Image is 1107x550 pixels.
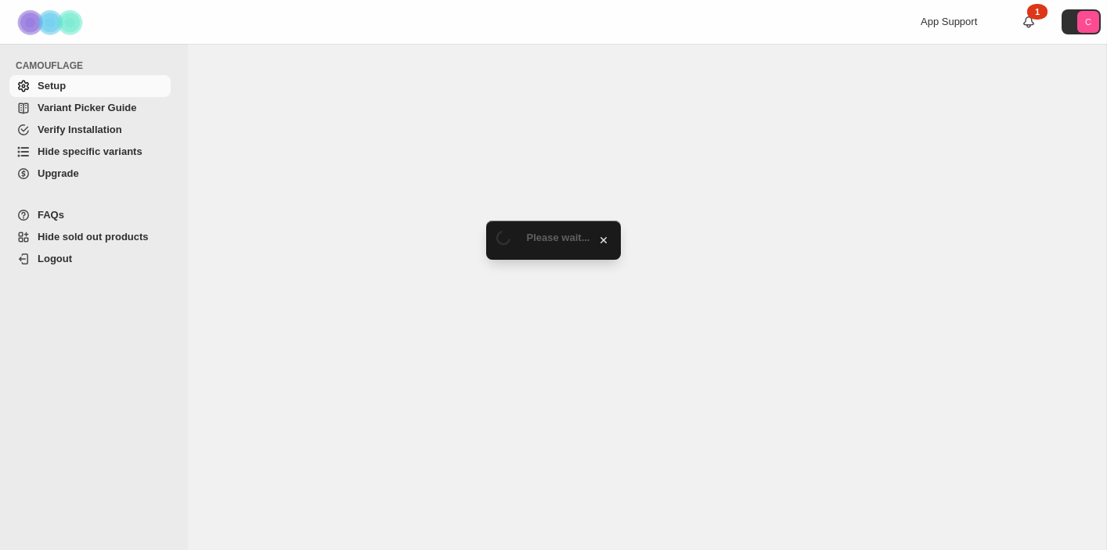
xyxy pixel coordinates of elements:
a: Setup [9,75,171,97]
a: Upgrade [9,163,171,185]
span: Avatar with initials C [1077,11,1099,33]
button: Avatar with initials C [1062,9,1101,34]
span: Hide specific variants [38,146,142,157]
img: Camouflage [13,1,91,44]
div: 1 [1027,4,1048,20]
text: C [1085,17,1091,27]
a: Logout [9,248,171,270]
span: Variant Picker Guide [38,102,136,113]
a: Hide specific variants [9,141,171,163]
span: Logout [38,253,72,264]
span: CAMOUFLAGE [16,59,177,72]
a: Verify Installation [9,119,171,141]
a: Variant Picker Guide [9,97,171,119]
span: FAQs [38,209,64,221]
span: Hide sold out products [38,231,149,243]
a: Hide sold out products [9,226,171,248]
span: Upgrade [38,167,79,179]
a: 1 [1021,14,1037,30]
span: Setup [38,80,66,92]
span: Please wait... [527,232,590,243]
span: App Support [921,16,977,27]
span: Verify Installation [38,124,122,135]
a: FAQs [9,204,171,226]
